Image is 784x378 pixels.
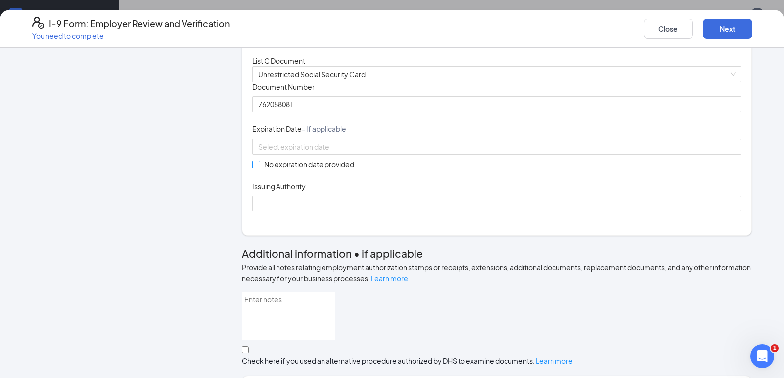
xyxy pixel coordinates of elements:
[703,19,752,39] button: Next
[258,141,734,152] input: Select expiration date
[302,125,346,133] span: - If applicable
[771,344,779,352] span: 1
[750,344,774,368] iframe: Intercom live chat
[252,82,315,92] span: Document Number
[242,247,352,260] span: Additional information
[252,124,346,134] span: Expiration Date
[352,247,423,260] span: • if applicable
[242,356,752,366] div: Check here if you used an alternative procedure authorized by DHS to examine documents.
[252,181,306,191] span: Issuing Authority
[644,19,693,39] button: Close
[242,346,249,353] input: Check here if you used an alternative procedure authorized by DHS to examine documents. Learn more
[536,356,573,365] a: Learn more
[371,274,408,283] a: Learn more
[32,31,230,41] p: You need to complete
[242,263,751,283] span: Provide all notes relating employment authorization stamps or receipts, extensions, additional do...
[258,67,736,82] span: Unrestricted Social Security Card
[32,17,44,29] svg: FormI9EVerifyIcon
[252,56,305,65] span: List C Document
[260,159,358,169] span: No expiration date provided
[49,17,230,31] h4: I-9 Form: Employer Review and Verification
